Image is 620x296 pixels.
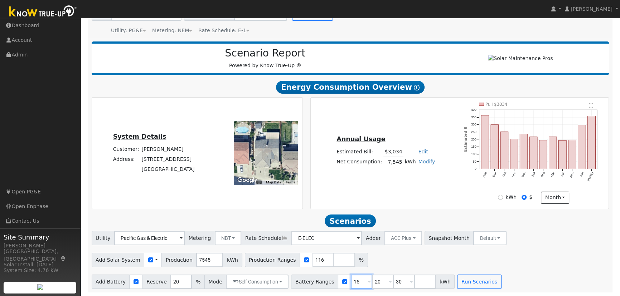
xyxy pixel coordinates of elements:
td: [PERSON_NAME] [140,144,196,154]
u: System Details [113,133,166,140]
td: Estimated Bill: [335,147,383,157]
text: Oct [502,171,507,177]
input: Select a Utility [114,231,185,245]
rect: onclick="" [539,140,547,169]
a: Map [60,256,67,262]
span: Site Summary [4,232,77,242]
span: kWh [223,253,242,267]
rect: onclick="" [481,115,489,169]
div: [PERSON_NAME] [4,242,77,250]
button: Keyboard shortcuts [256,180,261,185]
text: Pull $3034 [485,102,507,107]
span: Metering [184,231,215,245]
img: Google [236,176,259,185]
td: Address: [112,154,140,164]
rect: onclick="" [588,116,596,169]
td: Net Consumption: [335,157,383,167]
input: Select a Rate Schedule [291,231,362,245]
td: [STREET_ADDRESS] [140,154,196,164]
span: Rate Schedule [241,231,292,245]
span: Add Battery [92,275,130,289]
rect: onclick="" [520,134,528,169]
span: Production Ranges [245,253,300,267]
input: $ [522,195,527,200]
a: Edit [418,149,428,154]
text: Feb [540,171,546,178]
span: Reserve [142,275,171,289]
span: Mode [204,275,226,289]
a: Terms (opens in new tab) [285,180,295,184]
button: NBT [215,231,242,245]
text: Mar [550,171,555,178]
td: 7,545 [383,157,403,167]
div: Metering: NEM [152,27,192,34]
span: Add Solar System [92,253,145,267]
span: Utility [92,231,115,245]
button: Self Consumption [226,275,289,289]
rect: onclick="" [510,139,518,169]
td: Customer: [112,144,140,154]
button: Default [473,231,507,245]
span: Energy Consumption Overview [276,81,424,94]
a: Open this area in Google Maps (opens a new window) [236,176,259,185]
span: Adder [362,231,385,245]
text: Sep [491,171,497,178]
rect: onclick="" [578,125,586,169]
td: [GEOGRAPHIC_DATA] [140,164,196,174]
text: Apr [560,171,565,177]
text: Estimated $ [463,127,467,152]
div: System Size: 4.76 kW [4,267,77,274]
span: Snapshot Month [425,231,474,245]
div: Utility: PG&E [111,27,146,34]
div: [GEOGRAPHIC_DATA], [GEOGRAPHIC_DATA] [4,248,77,263]
span: Alias: HE1 [198,28,250,33]
i: Show Help [414,85,420,90]
img: Solar Maintenance Pros [488,55,553,62]
td: kWh [403,157,417,167]
text: Jan [531,171,536,177]
div: Powered by Know True-Up ® [95,47,436,69]
u: Annual Usage [336,135,385,143]
rect: onclick="" [568,140,576,169]
span: Production [161,253,197,267]
text:  [589,103,594,108]
text: 150 [471,145,476,149]
rect: onclick="" [500,132,508,169]
label: kWh [505,193,517,201]
text: Dec [520,171,526,178]
input: kWh [498,195,503,200]
rect: onclick="" [529,137,537,169]
span: Scenarios [325,214,376,227]
button: Map Data [266,180,281,185]
text: 50 [473,160,476,163]
text: 250 [471,130,476,134]
rect: onclick="" [559,140,567,169]
span: Battery Ranges [291,275,338,289]
label: $ [529,193,532,201]
button: month [541,192,569,204]
td: $3,034 [383,147,403,157]
rect: onclick="" [549,137,557,169]
span: [PERSON_NAME] [571,6,612,12]
span: % [192,275,204,289]
text: 300 [471,123,476,127]
text: 350 [471,115,476,119]
img: retrieve [37,284,43,290]
text: Nov [511,171,517,178]
button: Run Scenarios [457,275,501,289]
text: [DATE] [587,171,594,182]
text: 400 [471,108,476,112]
h2: Scenario Report [99,47,432,59]
text: 100 [471,152,476,156]
span: % [355,253,368,267]
text: 0 [475,167,476,171]
text: Jun [579,171,585,177]
rect: onclick="" [491,125,499,169]
img: Know True-Up [5,4,81,20]
span: kWh [435,275,455,289]
text: 200 [471,138,476,141]
text: Aug [482,171,488,178]
text: May [569,171,575,178]
a: Modify [418,159,435,164]
button: ACC Plus [384,231,422,245]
